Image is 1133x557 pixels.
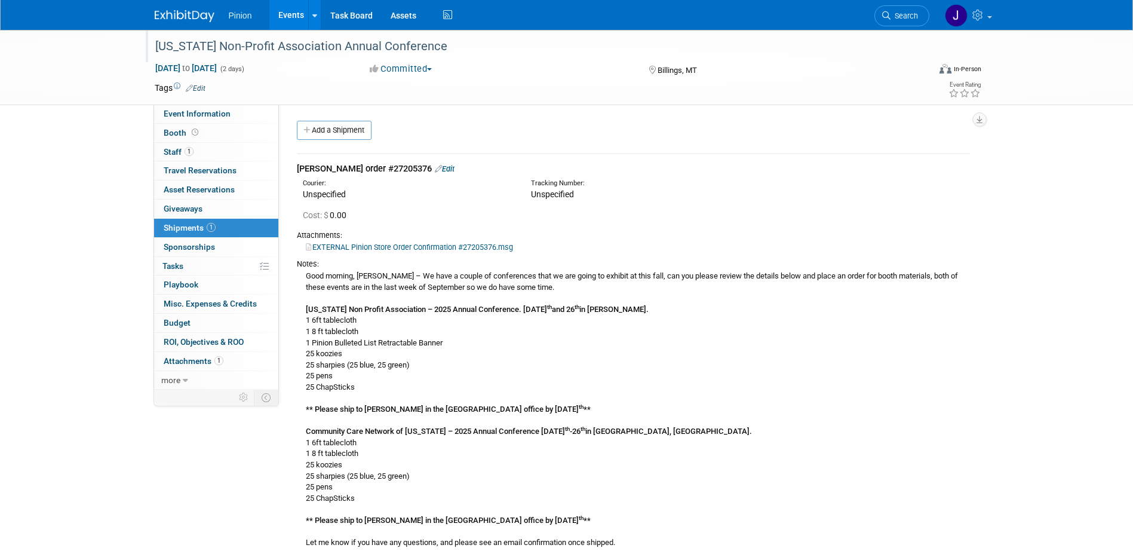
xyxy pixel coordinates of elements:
td: Tags [155,82,205,94]
span: Billings, MT [658,66,697,75]
b: ** Please ship to [PERSON_NAME] in the [GEOGRAPHIC_DATA] office by [DATE] ** [306,516,591,525]
span: to [180,63,192,73]
a: EXTERNAL Pinion Store Order Confirmation #27205376.msg [306,243,513,252]
td: Toggle Event Tabs [254,390,278,405]
img: Format-Inperson.png [939,64,951,74]
span: Attachments [164,356,223,366]
a: Staff1 [154,143,278,161]
a: Giveaways [154,200,278,218]
div: Courier: [303,179,513,188]
sup: th [575,304,579,310]
a: Event Information [154,105,278,123]
div: [US_STATE] Non-Profit Association Annual Conference [151,36,911,57]
div: Event Rating [948,82,981,88]
sup: th [579,403,584,410]
div: Attachments: [297,230,970,241]
a: Booth [154,124,278,142]
div: Unspecified [303,188,513,200]
span: Asset Reservations [164,185,235,194]
span: more [161,375,180,385]
a: Edit [186,84,205,93]
span: Sponsorships [164,242,215,252]
span: ROI, Objectives & ROO [164,337,244,347]
span: Pinion [229,11,252,20]
a: Edit [435,164,455,173]
div: Event Format [859,62,982,80]
span: 1 [185,147,194,156]
img: ExhibitDay [155,10,214,22]
span: 1 [207,223,216,232]
span: [DATE] [DATE] [155,63,217,74]
sup: th [565,426,570,432]
a: Asset Reservations [154,180,278,199]
span: Search [891,11,918,20]
a: Sponsorships [154,238,278,256]
span: Cost: $ [303,210,330,220]
a: Search [874,5,929,26]
span: (2 days) [219,65,244,73]
span: Budget [164,318,191,328]
a: Tasks [154,257,278,276]
a: Misc. Expenses & Credits [154,295,278,313]
span: Booth not reserved yet [189,128,201,137]
span: Travel Reservations [164,166,237,175]
a: Playbook [154,276,278,294]
a: Attachments1 [154,352,278,371]
b: [US_STATE] Non Profit Association – 2025 Annual Conference. [DATE] and 26 in [PERSON_NAME]. [306,305,649,314]
span: Playbook [164,280,198,289]
span: Shipments [164,223,216,232]
sup: th [581,426,585,432]
button: Committed [366,63,437,75]
a: more [154,371,278,390]
b: ** Please ship to [PERSON_NAME] in the [GEOGRAPHIC_DATA] office by [DATE] ** [306,405,591,414]
b: Community Care Network of [US_STATE] – 2025 Annual Conference [DATE] -26 in [GEOGRAPHIC_DATA], [G... [306,427,752,436]
span: Staff [164,147,194,157]
span: 0.00 [303,210,351,220]
a: Travel Reservations [154,161,278,180]
div: In-Person [953,65,981,74]
a: Shipments1 [154,219,278,237]
span: Booth [164,128,201,137]
span: Tasks [162,261,183,271]
td: Personalize Event Tab Strip [234,390,254,405]
span: Unspecified [531,189,574,199]
sup: th [547,304,552,310]
span: Giveaways [164,204,202,213]
div: Notes: [297,259,970,270]
div: Tracking Number: [531,179,799,188]
span: Event Information [164,109,231,118]
span: Misc. Expenses & Credits [164,299,257,308]
img: Jennifer Plumisto [945,4,968,27]
div: [PERSON_NAME] order #27205376 [297,163,970,175]
span: 1 [214,356,223,365]
a: Add a Shipment [297,121,371,140]
sup: th [579,515,584,521]
a: ROI, Objectives & ROO [154,333,278,351]
a: Budget [154,314,278,332]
